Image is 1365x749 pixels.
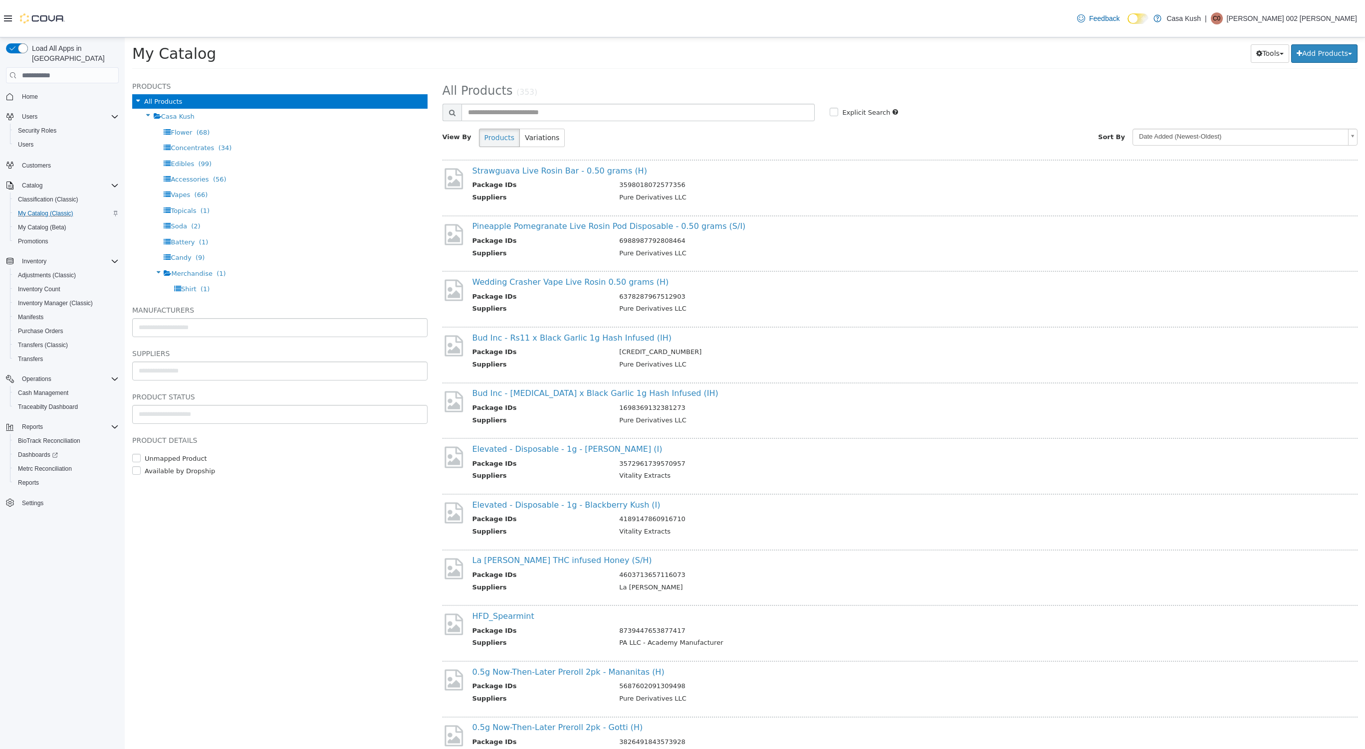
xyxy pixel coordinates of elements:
span: (1) [74,201,83,208]
span: Settings [18,497,119,509]
span: Inventory Count [18,285,60,293]
td: 8739447653877417 [487,588,1185,601]
button: Users [2,110,123,124]
span: (1) [76,248,85,255]
span: Accessories [46,138,84,146]
label: Available by Dropship [17,429,90,439]
img: missing-image.png [318,240,340,265]
td: Pure Derivatives LLC [487,378,1185,390]
span: Transfers (Classic) [14,339,119,351]
span: Settings [22,499,43,507]
span: Candy [46,216,66,224]
span: Adjustments (Classic) [18,271,76,279]
span: (34) [94,107,107,114]
button: Users [10,138,123,152]
p: [PERSON_NAME] 002 [PERSON_NAME] [1227,12,1357,24]
span: BioTrack Reconciliation [18,437,80,445]
span: Cash Management [18,389,68,397]
button: BioTrack Reconciliation [10,434,123,448]
span: My Catalog (Classic) [18,209,73,217]
span: Home [22,93,38,101]
span: Catalog [18,180,119,191]
th: Suppliers [348,600,487,613]
span: Classification (Classic) [18,195,78,203]
th: Package IDs [348,310,487,322]
a: Transfers (Classic) [14,339,72,351]
button: Variations [395,91,440,110]
button: Inventory [2,254,123,268]
span: (9) [71,216,80,224]
img: missing-image.png [318,630,340,655]
a: Bud Inc - [MEDICAL_DATA] x Black Garlic 1g Hash Infused (IH) [348,351,594,361]
div: Carolyn 002 Nunez [1211,12,1223,24]
td: 1698369132381273 [487,366,1185,378]
span: C0 [1213,12,1220,24]
img: missing-image.png [318,519,340,544]
span: Inventory Manager (Classic) [18,299,93,307]
th: Suppliers [348,266,487,279]
button: Manifests [10,310,123,324]
button: Operations [2,372,123,386]
span: Manifests [18,313,43,321]
img: missing-image.png [318,129,340,154]
th: Package IDs [348,254,487,267]
span: Inventory [22,257,46,265]
td: Vitality Extracts [487,433,1185,446]
span: Load All Apps in [GEOGRAPHIC_DATA] [28,43,119,63]
span: My Catalog (Beta) [18,223,66,231]
span: Sort By [973,96,1000,103]
span: My Catalog (Beta) [14,221,119,233]
a: Promotions [14,235,52,247]
td: 5687602091309498 [487,644,1185,656]
span: Promotions [18,237,48,245]
th: Suppliers [348,656,487,669]
span: Traceabilty Dashboard [14,401,119,413]
a: HFD_Spearmint [348,574,410,583]
h5: Product Details [7,397,303,409]
td: Vitality Extracts [487,489,1185,502]
span: Users [18,141,33,149]
span: (1) [76,170,85,177]
span: (56) [88,138,102,146]
img: Cova [20,13,65,23]
span: Customers [22,162,51,170]
th: Suppliers [348,545,487,558]
span: Customers [18,159,119,171]
span: Edibles [46,123,69,130]
button: Reports [10,476,123,490]
span: Purchase Orders [14,325,119,337]
span: Shirt [56,248,72,255]
span: Inventory Manager (Classic) [14,297,119,309]
a: Inventory Manager (Classic) [14,297,97,309]
th: Package IDs [348,477,487,489]
td: Pure Derivatives LLC [487,656,1185,669]
span: Casa Kush [36,75,70,83]
th: Package IDs [348,366,487,378]
span: Concentrates [46,107,89,114]
nav: Complex example [6,85,119,536]
button: Catalog [2,179,123,192]
a: Customers [18,160,55,172]
span: Metrc Reconciliation [14,463,119,475]
span: Reports [22,423,43,431]
input: Dark Mode [1128,13,1148,24]
a: 0.5g Now-Then-Later Preroll 2pk - Gotti (H) [348,685,518,695]
span: Transfers (Classic) [18,341,68,349]
span: Transfers [18,355,43,363]
span: BioTrack Reconciliation [14,435,119,447]
button: Operations [18,373,55,385]
a: Pineapple Pomegranate Live Rosin Pod Disposable - 0.50 grams (S/I) [348,184,621,193]
td: 3572961739570957 [487,421,1185,434]
a: Settings [18,497,47,509]
span: (66) [70,154,83,161]
span: Transfers [14,353,119,365]
td: 6378287967512903 [487,254,1185,267]
button: Metrc Reconciliation [10,462,123,476]
span: Metrc Reconciliation [18,465,72,473]
th: Suppliers [348,211,487,223]
button: Transfers [10,352,123,366]
th: Package IDs [348,198,487,211]
span: Security Roles [18,127,56,135]
span: (68) [72,91,85,99]
button: Adjustments (Classic) [10,268,123,282]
